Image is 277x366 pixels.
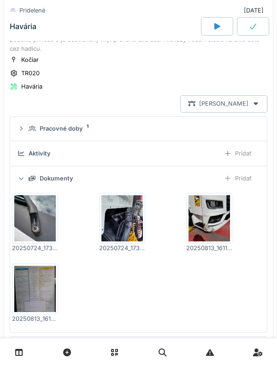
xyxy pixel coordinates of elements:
[21,70,40,77] font: TR020
[14,170,263,187] summary: DokumentyPridať
[199,100,248,107] font: [PERSON_NAME]
[99,245,157,252] font: 20250724_173117.jpg
[244,7,264,14] font: [DATE]
[12,315,72,322] font: 20250813_161242.jpg
[40,175,73,182] font: Dokumenty
[21,56,39,63] font: Kočiar
[12,245,71,252] font: 20250724_173107.jpg
[29,150,51,157] font: Aktivity
[40,125,83,132] font: Pracovné doby
[189,195,230,241] img: zsgpm0us7wtflemj6p5fram7m6bt
[10,22,36,31] font: Havária
[21,83,42,90] font: Havária
[87,124,88,129] font: 1
[14,120,263,138] summary: Pracovné doby1
[19,7,45,14] font: Pridelené
[186,245,245,252] font: 20250813_161154.jpg
[235,175,252,182] font: Pridať
[101,195,143,241] img: 5r1nxbquo9t9h97h16od0iwkjy7n
[14,266,56,312] img: 4z1txho6ygjjtcyy731dekac0r8z
[235,150,252,157] font: Pridať
[14,145,263,162] summary: AktivityPridať
[14,195,56,241] img: s1nah44m1v3pp42ubwco85bslaf9
[10,27,259,52] font: Dnes ma niekto zrazil na ceste a toto sa stalo navyše, že nefunguje kontrolka zadného posunu prív...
